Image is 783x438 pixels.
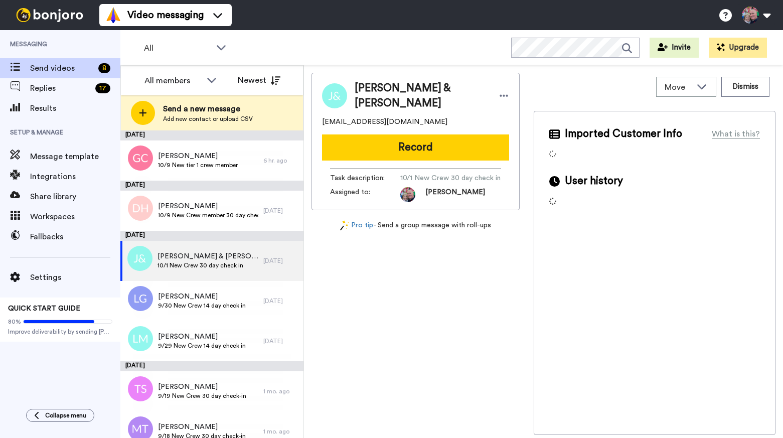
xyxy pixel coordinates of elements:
img: magic-wand.svg [340,220,349,231]
span: [PERSON_NAME] [158,382,246,392]
div: [DATE] [263,297,298,305]
span: Integrations [30,171,120,183]
span: [PERSON_NAME] [425,187,485,202]
div: 17 [95,83,110,93]
div: [DATE] [120,361,303,371]
img: Image of Jim & Lorraine Capps [322,83,347,108]
div: [DATE] [263,257,298,265]
div: All members [144,75,202,87]
span: Improve deliverability by sending [PERSON_NAME]’s from your own email [8,328,112,336]
span: 10/1 New Crew 30 day check in [158,261,258,269]
div: [DATE] [263,207,298,215]
div: [DATE] [120,130,303,140]
span: [PERSON_NAME] [158,291,246,302]
span: [PERSON_NAME] [158,332,246,342]
a: Pro tip [340,220,373,231]
span: Fallbacks [30,231,120,243]
div: 6 hr. ago [263,157,298,165]
div: 1 mo. ago [263,387,298,395]
span: User history [565,174,623,189]
span: 9/29 New Crew 14 day check in [158,342,246,350]
button: Dismiss [721,77,769,97]
span: Imported Customer Info [565,126,682,141]
span: [PERSON_NAME] & [PERSON_NAME] [355,81,489,111]
span: [EMAIL_ADDRESS][DOMAIN_NAME] [322,117,447,127]
div: What is this? [712,128,760,140]
button: Upgrade [709,38,767,58]
span: All [144,42,211,54]
img: ts.png [128,376,153,401]
span: [PERSON_NAME] [158,201,259,211]
span: 10/9 New Crew member 30 day check in [158,211,259,219]
span: Share library [30,191,120,203]
span: 80% [8,318,21,326]
div: [DATE] [120,231,303,241]
img: 93e35681-9668-42ee-85b6-ed7627e714ab-1749483529.jpg [400,187,415,202]
button: Invite [650,38,699,58]
span: Message template [30,151,120,163]
img: dh.png [128,196,153,221]
span: Results [30,102,120,114]
span: Workspaces [30,211,120,223]
button: Record [322,134,509,161]
span: Assigned to: [330,187,400,202]
span: 9/30 New Crew 14 day check in [158,302,246,310]
span: Task description : [330,173,400,183]
span: 10/9 New tier 1 crew member [158,161,238,169]
span: Move [665,81,692,93]
img: gc.png [128,145,153,171]
span: Send a new message [163,103,253,115]
span: Video messaging [127,8,204,22]
span: Settings [30,271,120,283]
img: j&.png [127,246,152,271]
span: [PERSON_NAME] [158,422,246,432]
span: Replies [30,82,91,94]
span: 10/1 New Crew 30 day check in [400,173,501,183]
div: 8 [98,63,110,73]
div: - Send a group message with roll-ups [311,220,520,231]
span: 9/19 New Crew 30 day check-in [158,392,246,400]
span: Add new contact or upload CSV [163,115,253,123]
span: [PERSON_NAME] [158,151,238,161]
div: [DATE] [263,337,298,345]
img: vm-color.svg [105,7,121,23]
span: Collapse menu [45,411,86,419]
span: Send videos [30,62,94,74]
button: Collapse menu [26,409,94,422]
img: lg.png [128,286,153,311]
div: [DATE] [120,181,303,191]
img: bj-logo-header-white.svg [12,8,87,22]
img: lm.png [128,326,153,351]
span: [PERSON_NAME] & [PERSON_NAME] [158,251,258,261]
button: Newest [230,70,288,90]
div: 1 mo. ago [263,427,298,435]
span: QUICK START GUIDE [8,305,80,312]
